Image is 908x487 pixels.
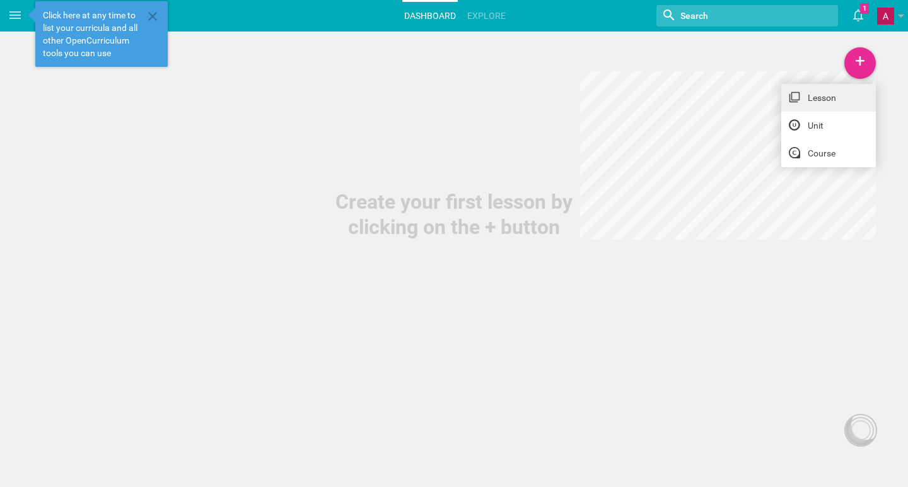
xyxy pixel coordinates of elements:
a: Unit [781,112,876,139]
a: Explore [465,2,508,30]
span: Click here at any time to list your curricula and all other OpenCurriculum tools you can use [43,9,143,59]
div: Create your first lesson by clicking on the + button [328,189,580,240]
a: Lesson [781,84,876,112]
div: + [844,47,876,79]
a: Course [781,139,876,167]
input: Search [679,8,788,24]
a: Dashboard [402,2,458,30]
